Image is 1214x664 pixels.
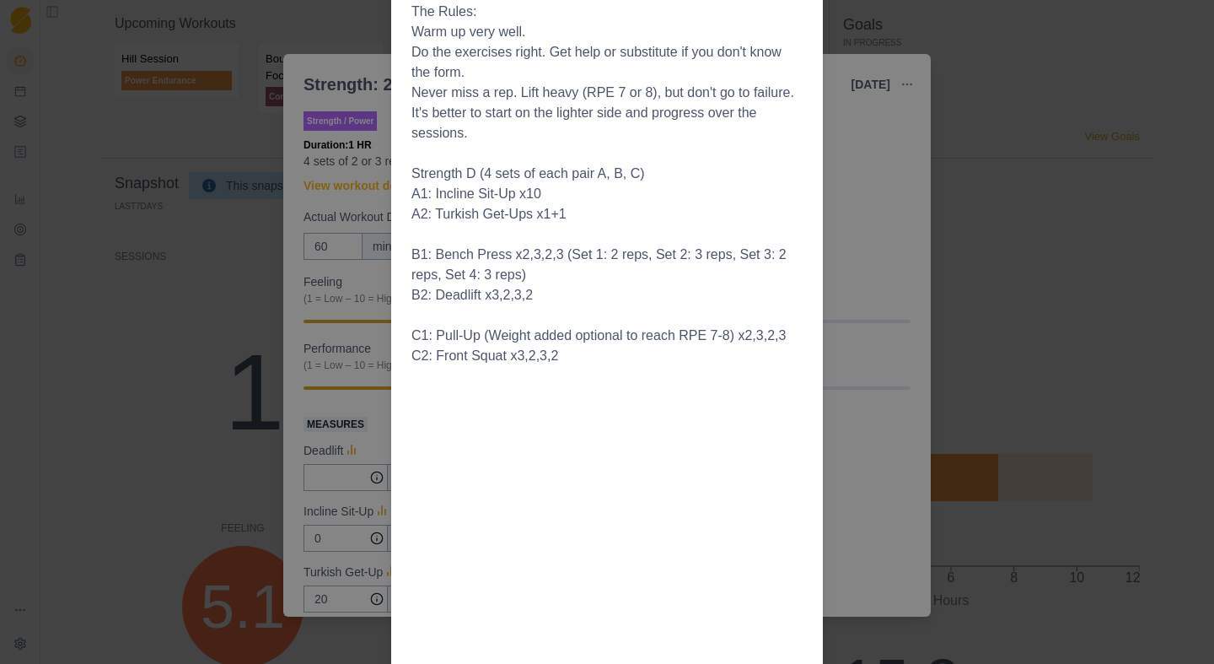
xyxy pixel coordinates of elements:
li: Do the exercises right. Get help or substitute if you don't know the form. [411,42,803,83]
p: Strength D (4 sets of each pair A, B, C) [411,164,803,184]
p: C1: Pull-Up (Weight added optional to reach RPE 7-8) x2,3,2,3 [411,326,803,346]
li: Warm up very well. [411,22,803,42]
p: A2: Turkish Get-Ups x1+1 [411,204,803,224]
p: B2: Deadlift x3,2,3,2 [411,285,803,305]
p: The Rules: [411,2,803,22]
p: C2: Front Squat x3,2,3,2 [411,346,803,366]
p: B1: Bench Press x2,3,2,3 (Set 1: 2 reps, Set 2: 3 reps, Set 3: 2 reps, Set 4: 3 reps) [411,245,803,285]
p: A1: Incline Sit-Up x10 [411,184,803,204]
li: Never miss a rep. Lift heavy (RPE 7 or 8), but don't go to failure. It's better to start on the l... [411,83,803,143]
